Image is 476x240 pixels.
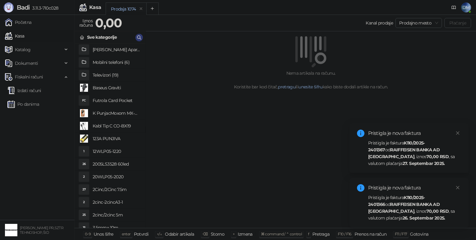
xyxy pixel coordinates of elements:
[95,15,122,30] strong: 0,00
[368,194,461,221] div: Pristigla je faktura od , iznos , sa valutom plaćanja
[79,96,89,105] div: FC
[238,230,252,238] div: Izmena
[93,146,140,156] h4: 12WLP05-1220
[449,2,459,12] a: Dokumentacija
[89,5,101,10] div: Kasa
[368,195,425,207] strong: K110/2025-2401366
[403,215,445,221] strong: 26. Septembar 2025.
[122,232,131,236] span: enter
[79,223,89,233] div: 31
[233,232,235,236] span: +
[93,96,140,105] h4: Futrola Card Pocket
[75,43,145,228] div: grid
[444,18,471,28] button: Plaćanje
[93,159,140,169] h4: 2005LS3528 60led
[134,230,149,238] div: Potvrdi
[461,2,471,12] span: DM
[93,223,140,233] h4: 3.5mmx 10m
[399,18,438,28] span: Prodajno mesto
[93,184,140,194] h4: 2Cinc/2Cinc 7.5m
[456,131,460,135] span: close
[79,184,89,194] div: 27
[368,202,440,214] strong: RAIFFEISEN BANKA AD [GEOGRAPHIC_DATA]
[15,71,43,83] span: Fiskalni računi
[93,172,140,182] h4: 20WLP05-2020
[93,45,140,55] h4: [PERSON_NAME] Aparati (2)
[368,140,425,153] strong: K110/2025-2401367
[20,226,63,235] small: [PERSON_NAME] PR, SZTR TEHNOSHOP, ŠID
[111,6,136,12] div: Prodaja 1074
[203,232,208,236] span: ⌫
[165,230,194,238] div: Odabir artikala
[5,16,32,29] a: Početna
[157,232,162,236] span: ↑/↓
[426,208,449,214] strong: 70,00 RSD
[410,230,428,238] div: Gotovina
[85,232,90,236] span: 0-9
[7,98,39,110] a: Po danima
[368,184,461,192] div: Pristigla je nova faktura
[211,230,224,238] div: Storno
[5,30,24,42] a: Kasa
[456,185,460,190] span: close
[278,84,295,90] a: pretragu
[93,70,140,80] h4: Televizori (19)
[357,184,364,192] span: info-circle
[93,108,140,118] h4: K PunjacMoxom MX-HC25 PD 20W
[454,184,461,191] a: Close
[15,43,31,56] span: Katalog
[78,17,94,29] div: Iznos računa
[93,210,140,220] h4: 2cinc/2cinc 5m
[403,161,445,166] strong: 27. Septembar 2025.
[426,154,449,159] strong: 70,00 RSD
[93,57,140,67] h4: Mobilni telefoni (6)
[366,20,393,26] div: Kanal prodaje
[79,146,89,156] div: 1
[5,224,17,236] img: 64x64-companyLogo-68805acf-9e22-4a20-bcb3-9756868d3d19.jpeg
[357,130,364,137] span: info-circle
[79,210,89,220] div: 25
[79,134,89,144] img: Slika
[298,84,323,90] a: unesite šifru
[30,5,58,11] span: 3.11.3-710c028
[355,230,386,238] div: Prenos na račun
[93,134,140,144] h4: 123A PUNJIVA
[338,232,351,236] span: F10 / F16
[368,130,461,137] div: Pristigla je nova faktura
[93,197,140,207] h4: 2cinc-2cincA3-1
[312,230,330,238] div: Pretraga
[79,159,89,169] div: 26
[153,70,469,90] div: Nema artikala na računu. Koristite bar kod čitač, ili kako biste dodali artikle na račun.
[7,84,41,97] a: Izdati računi
[79,197,89,207] div: 2
[79,172,89,182] div: 2
[93,121,140,131] h4: Kabl Tip C CO-BX19
[79,108,89,118] img: Slika
[368,147,440,159] strong: RAIFFEISEN BANKA AD [GEOGRAPHIC_DATA]
[137,6,145,11] button: remove
[4,2,14,12] img: Logo
[93,83,140,93] h4: Baseus Graviti
[79,121,89,131] img: Slika
[15,57,38,69] span: Dokumenti
[17,4,30,11] span: Badi
[94,230,113,238] div: Unos šifre
[87,34,117,41] div: Sve kategorije
[395,232,407,236] span: F11 / F17
[454,130,461,136] a: Close
[146,2,159,15] button: Add tab
[308,232,309,236] span: f
[261,232,302,236] span: ⌘ command / ⌃ control
[79,83,89,93] img: Slika
[368,140,461,167] div: Pristigla je faktura od , iznos , sa valutom plaćanja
